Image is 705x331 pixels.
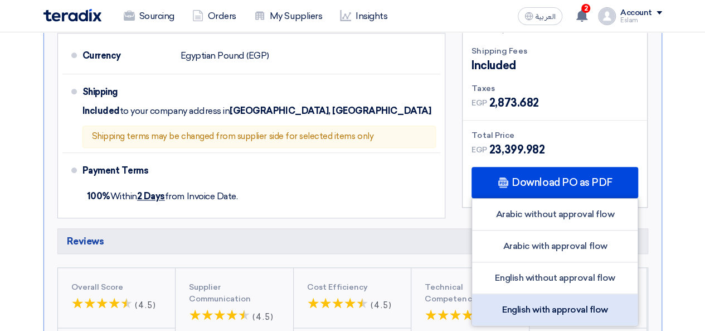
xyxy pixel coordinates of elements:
div: Shipping [82,79,172,105]
span: [GEOGRAPHIC_DATA], [GEOGRAPHIC_DATA] [230,105,431,117]
span: ★ [189,305,201,326]
span: ★ [461,305,474,326]
span: ★ [238,305,244,326]
button: Cost Efficiency ★★ ★★ ★★ ★★ ★★ (4.5) [294,268,411,328]
span: ★ [84,293,96,314]
span: ★ [437,305,449,326]
span: ★ [201,305,213,326]
span: ★ [307,293,319,314]
span: ★ [226,305,238,326]
span: ★ [344,293,356,314]
span: Included [82,105,120,117]
span: ★ [319,293,332,314]
img: profile_test.png [598,7,616,25]
span: 23,399.982 [489,141,544,158]
span: ★ [96,293,108,314]
strong: 100% [87,191,110,202]
a: Sourcing [115,4,183,28]
span: Download PO as PDF [512,178,612,188]
div: Arabic without approval flow [472,199,638,231]
span: to your company address in [120,105,230,117]
div: Taxes [471,83,638,94]
div: Eslam [620,17,662,23]
div: Arabic with approval flow [472,231,638,262]
a: Insights [331,4,396,28]
div: Total Price [471,129,638,141]
button: Overall Score ★★ ★★ ★★ ★★ ★★ (4.5) [58,268,176,328]
img: Teradix logo [43,9,101,22]
u: 2 Days [137,191,165,202]
div: Account [620,8,652,18]
span: ★ [332,293,344,314]
div: Technical Competency [425,281,516,305]
span: ★ [213,305,226,326]
span: ★ [356,293,362,314]
span: 2 [581,4,590,13]
span: ★ [71,293,84,314]
div: Overall Score [71,281,162,293]
div: English without approval flow [472,262,638,294]
span: العربية [536,13,556,21]
a: Orders [183,4,245,28]
div: Shipping Fees [471,45,638,57]
span: 2,873.682 [489,94,539,111]
span: ★ [449,305,461,326]
button: العربية [518,7,562,25]
span: Within from Invoice Date. [87,191,238,202]
div: English with approval flow [472,294,638,325]
div: Currency [82,42,172,69]
span: ★ [120,293,133,314]
span: ★ [425,305,437,326]
div: Cost Efficiency [307,281,398,293]
span: ★ [108,293,120,314]
span: (4.5) [371,300,392,310]
span: ★ [238,305,250,326]
span: Included [471,57,516,74]
div: Supplier Communication [189,281,280,305]
div: Shipping terms may be changed from supplier side for selected items only [82,126,436,148]
div: Payment Terms [82,157,427,184]
span: (4.5) [252,312,274,322]
span: EGP [471,97,487,109]
span: (4.5) [135,300,157,310]
a: My Suppliers [245,4,331,28]
span: EGP [471,144,487,156]
span: ★ [356,293,368,314]
div: Egyptian Pound (EGP) [181,45,269,66]
h5: Reviews [57,228,648,254]
span: ★ [120,293,127,314]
